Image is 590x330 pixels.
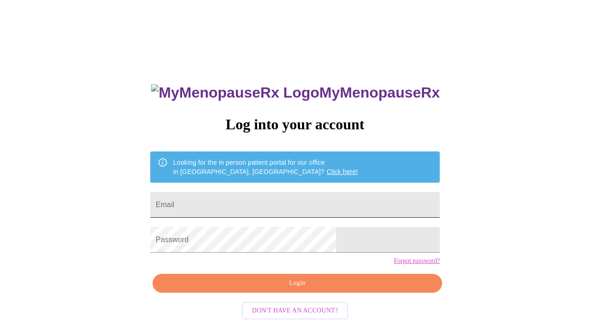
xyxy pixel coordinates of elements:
span: Login [163,278,431,289]
h3: Log into your account [150,116,440,133]
a: Click here! [327,168,358,175]
img: MyMenopauseRx Logo [151,84,319,101]
a: Forgot password? [394,257,440,265]
a: Don't have an account? [240,306,351,314]
button: Don't have an account? [242,302,348,320]
span: Don't have an account? [252,305,338,317]
h3: MyMenopauseRx [151,84,440,101]
div: Looking for the in person patient portal for our office in [GEOGRAPHIC_DATA], [GEOGRAPHIC_DATA]? [173,154,358,180]
button: Login [153,274,442,293]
